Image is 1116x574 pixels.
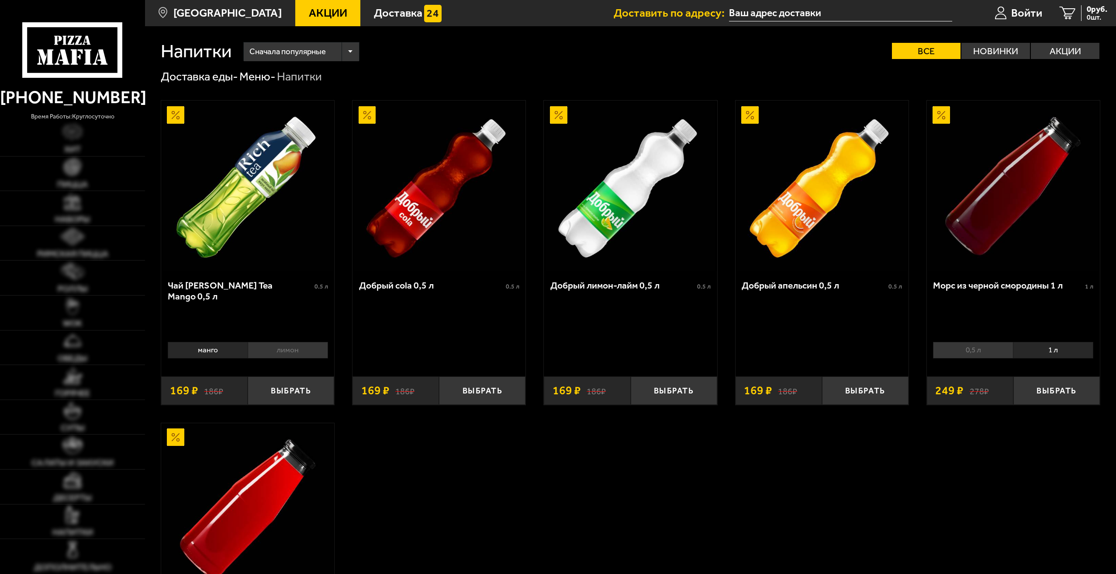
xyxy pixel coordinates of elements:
[31,459,114,467] span: Салаты и закуски
[1011,7,1042,19] span: Войти
[249,41,326,63] span: Сначала популярные
[631,376,717,405] button: Выбрать
[822,376,909,405] button: Выбрать
[173,7,282,19] span: [GEOGRAPHIC_DATA]
[58,354,87,363] span: Обеды
[239,70,276,83] a: Меню-
[55,215,90,224] span: Наборы
[1087,5,1107,14] span: 0 руб.
[506,283,519,290] span: 0.5 л
[933,106,950,124] img: Акционный
[935,385,964,397] span: 249 ₽
[888,283,902,290] span: 0.5 л
[744,385,772,397] span: 169 ₽
[167,428,184,446] img: Акционный
[546,101,716,271] img: Добрый лимон-лайм 0,5 л
[359,280,504,291] div: Добрый cola 0,5 л
[927,101,1100,271] a: АкционныйМорс из черной смородины 1 л
[168,342,248,358] li: манго
[61,424,85,432] span: Супы
[742,280,886,291] div: Добрый апельсин 0,5 л
[161,70,238,83] a: Доставка еды-
[63,319,82,328] span: WOK
[778,385,797,397] s: 186 ₽
[374,7,422,19] span: Доставка
[170,385,198,397] span: 169 ₽
[927,338,1100,367] div: 0
[161,42,231,61] h1: Напитки
[359,106,376,124] img: Акционный
[1085,283,1093,290] span: 1 л
[553,385,581,397] span: 169 ₽
[970,385,989,397] s: 278 ₽
[309,7,347,19] span: Акции
[550,280,695,291] div: Добрый лимон-лайм 0,5 л
[354,101,524,271] img: Добрый cola 0,5 л
[1013,376,1100,405] button: Выбрать
[248,376,334,405] button: Выбрать
[161,338,334,367] div: 0
[361,385,390,397] span: 169 ₽
[55,389,90,398] span: Горячее
[961,43,1030,59] label: Новинки
[314,283,328,290] span: 0.5 л
[1087,14,1107,21] span: 0 шт.
[928,101,1099,271] img: Морс из черной смородины 1 л
[439,376,525,405] button: Выбрать
[395,385,415,397] s: 186 ₽
[64,145,81,154] span: Хит
[550,106,567,124] img: Акционный
[736,101,909,271] a: АкционныйДобрый апельсин 0,5 л
[277,69,322,84] div: Напитки
[57,180,88,189] span: Пицца
[741,106,759,124] img: Акционный
[58,285,88,293] span: Роллы
[52,528,93,537] span: Напитки
[248,342,328,358] li: лимон
[587,385,606,397] s: 186 ₽
[34,563,111,572] span: Дополнительно
[892,43,961,59] label: Все
[161,101,334,271] a: АкционныйЧай Rich Green Tea Mango 0,5 л
[424,5,442,22] img: 15daf4d41897b9f0e9f617042186c801.svg
[352,101,525,271] a: АкционныйДобрый cola 0,5 л
[1013,342,1093,358] li: 1 л
[1031,43,1099,59] label: Акции
[933,342,1013,358] li: 0,5 л
[37,250,108,258] span: Римская пицца
[614,7,729,19] span: Доставить по адресу:
[168,280,312,302] div: Чай [PERSON_NAME] Tea Mango 0,5 л
[167,106,184,124] img: Акционный
[204,385,223,397] s: 186 ₽
[697,283,711,290] span: 0.5 л
[53,494,92,502] span: Десерты
[933,280,1083,291] div: Морс из черной смородины 1 л
[544,101,717,271] a: АкционныйДобрый лимон-лайм 0,5 л
[162,101,333,271] img: Чай Rich Green Tea Mango 0,5 л
[729,5,952,21] input: Ваш адрес доставки
[737,101,907,271] img: Добрый апельсин 0,5 л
